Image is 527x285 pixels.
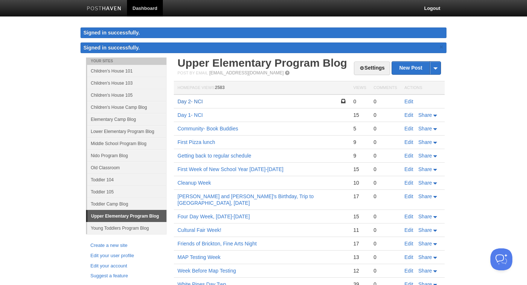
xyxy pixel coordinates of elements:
div: 5 [353,125,366,132]
div: 0 [374,240,397,247]
div: 17 [353,240,366,247]
div: 10 [353,179,366,186]
a: Suggest a feature [90,272,162,280]
a: [EMAIL_ADDRESS][DOMAIN_NAME] [209,70,284,75]
a: Lower Elementary Program Blog [87,125,167,137]
div: 0 [374,254,397,260]
a: Edit [404,99,413,104]
a: Create a new site [90,242,162,249]
a: Nido Program Blog [87,149,167,162]
span: Share [418,193,432,199]
span: 2583 [215,85,225,90]
a: Four Day Week, [DATE]-[DATE] [177,214,250,219]
span: Share [418,227,432,233]
th: Views [350,81,370,95]
a: Toddler 104 [87,174,167,186]
div: 11 [353,227,366,233]
div: 15 [353,112,366,118]
a: Children's House Camp Blog [87,101,167,113]
div: 0 [374,227,397,233]
div: 0 [374,193,397,200]
span: Share [418,112,432,118]
a: Week Before Map Testing [177,268,236,274]
span: Share [418,166,432,172]
a: Edit [404,227,413,233]
a: Community- Book Buddies [177,126,238,132]
div: Signed in successfully. [81,27,446,38]
a: Cleanup Week [177,180,211,186]
span: Share [418,153,432,159]
a: Edit [404,180,413,186]
a: Middle School Program Blog [87,137,167,149]
span: Share [418,254,432,260]
a: Getting back to regular schedule [177,153,251,159]
span: Post by Email [177,71,208,75]
th: Homepage Views [174,81,350,95]
a: [PERSON_NAME] and [PERSON_NAME]'s Birthday, Trip to [GEOGRAPHIC_DATA], [DATE] [177,193,314,206]
a: Upper Elementary Program Blog [87,210,167,222]
a: Day 1- NCI [177,112,203,118]
span: Share [418,214,432,219]
a: Toddler 105 [87,186,167,198]
a: Edit [404,126,413,132]
span: Share [418,180,432,186]
a: First Pizza lunch [177,139,215,145]
a: Edit [404,254,413,260]
div: 0 [374,112,397,118]
a: Edit [404,241,413,247]
span: Share [418,126,432,132]
span: Share [418,139,432,145]
div: 0 [374,98,397,105]
a: Edit [404,214,413,219]
a: Upper Elementary Program Blog [177,57,347,69]
li: Your Sites [86,58,167,65]
iframe: Help Scout Beacon - Open [490,248,512,270]
span: Signed in successfully. [83,45,140,51]
div: 0 [374,152,397,159]
a: Toddler Camp Blog [87,198,167,210]
a: Cultural Fair Week! [177,227,221,233]
a: Edit [404,166,413,172]
a: Edit [404,139,413,145]
div: 17 [353,193,366,200]
th: Actions [401,81,445,95]
a: Children's House 101 [87,65,167,77]
a: Edit [404,153,413,159]
a: New Post [392,62,441,74]
a: × [438,42,445,52]
a: MAP Testing Week [177,254,221,260]
a: Friends of Brickton, Fine Arts Night [177,241,257,247]
div: 0 [353,98,366,105]
a: Edit [404,193,413,199]
a: First Week of New School Year [DATE]-[DATE] [177,166,283,172]
div: 0 [374,125,397,132]
a: Settings [354,62,390,75]
div: 9 [353,152,366,159]
a: Day 2- NCI [177,99,203,104]
span: Share [418,241,432,247]
img: Posthaven-bar [87,6,122,12]
th: Comments [370,81,401,95]
a: Young Toddlers Program Blog [87,222,167,234]
div: 12 [353,267,366,274]
a: Elementary Camp Blog [87,113,167,125]
div: 15 [353,166,366,173]
div: 13 [353,254,366,260]
a: Edit [404,112,413,118]
a: Edit your user profile [90,252,162,260]
div: 0 [374,179,397,186]
a: Edit your account [90,262,162,270]
div: 9 [353,139,366,145]
div: 0 [374,139,397,145]
a: Edit [404,268,413,274]
span: Share [418,268,432,274]
a: Children's House 103 [87,77,167,89]
a: Children's House 105 [87,89,167,101]
a: Old Classroom [87,162,167,174]
div: 0 [374,267,397,274]
div: 15 [353,213,366,220]
div: 0 [374,166,397,173]
div: 0 [374,213,397,220]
